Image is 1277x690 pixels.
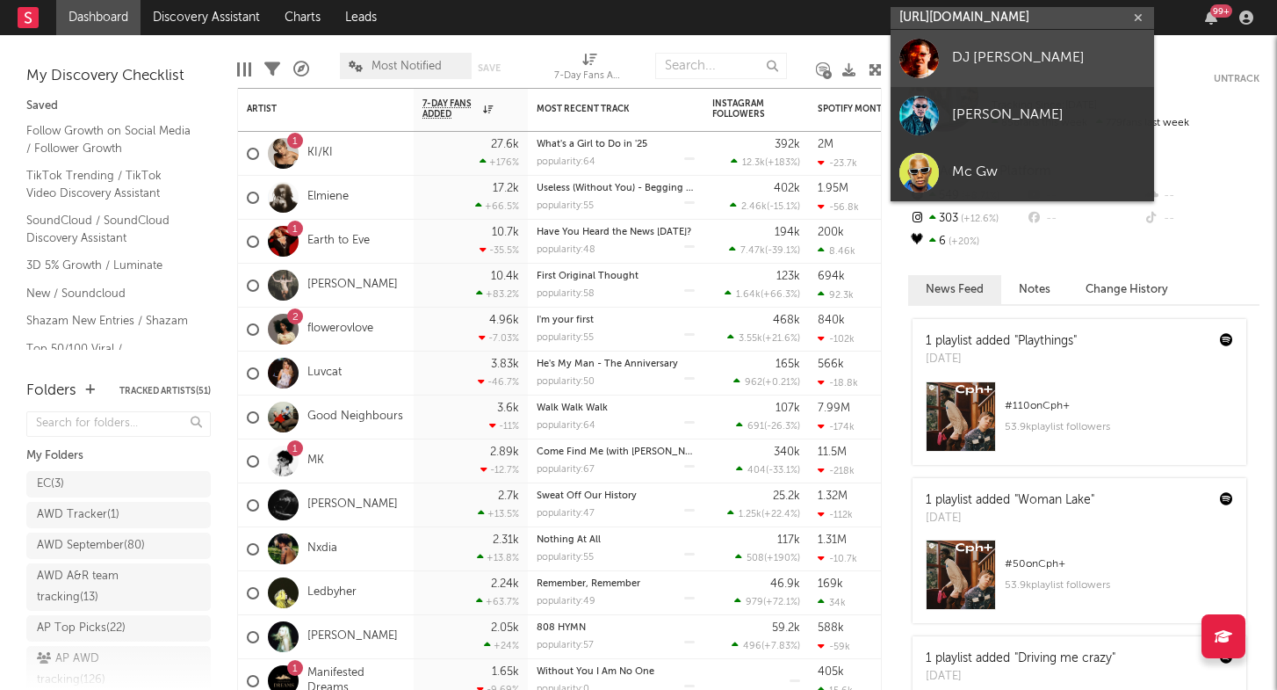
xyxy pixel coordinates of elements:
[818,534,847,546] div: 1.31M
[537,289,595,299] div: popularity: 58
[26,339,193,393] a: Top 50/100 Viral / Spotify/Apple Discovery Assistant
[307,366,342,381] a: Luvcat
[478,508,519,519] div: +13.5 %
[537,421,595,431] div: popularity: 64
[818,201,859,213] div: -56.8k
[537,360,695,369] div: He's My Man - The Anniversary
[537,491,695,501] div: Sweat Off Our History
[307,454,324,468] a: MK
[818,553,857,564] div: -10.7k
[913,381,1246,465] a: #110onCph+53.9kplaylist followers
[537,667,695,677] div: Without You I Am No One
[818,377,858,389] div: -18.8k
[537,535,601,545] a: Nothing At All
[747,554,764,563] span: 508
[1214,70,1259,88] button: Untrack
[480,244,519,256] div: -35.5 %
[537,228,695,237] div: Have You Heard the News Today?
[307,190,349,205] a: Elmiene
[537,377,595,387] div: popularity: 50
[293,44,309,95] div: A&R Pipeline
[26,211,193,247] a: SoundCloud / SoundCloud Discovery Assistant
[497,403,519,414] div: 3.6k
[768,466,797,476] span: -33.1 %
[37,535,145,556] div: AWD September ( 80 )
[908,275,1001,304] button: News Feed
[958,214,999,224] span: +12.6 %
[730,200,800,212] div: ( )
[731,156,800,168] div: ( )
[775,227,800,238] div: 194k
[743,642,761,651] span: 496
[818,183,848,194] div: 1.95M
[554,66,624,87] div: 7-Day Fans Added (7-Day Fans Added)
[729,244,800,256] div: ( )
[537,447,695,457] div: Come Find Me (with Clementine Douglas)
[26,563,211,611] a: AWD A&R team tracking(13)
[476,288,519,300] div: +83.2 %
[422,98,479,120] span: 7-Day Fans Added
[747,422,764,432] span: 691
[926,491,1094,510] div: 1 playlist added
[247,104,379,114] div: Artist
[493,183,519,194] div: 17.2k
[908,207,1025,230] div: 303
[1014,652,1115,665] a: "Driving me crazy"
[891,87,1154,144] a: [PERSON_NAME]
[537,316,695,325] div: I'm your first
[736,464,800,476] div: ( )
[767,554,797,563] span: +190 %
[537,140,647,149] a: What's a Girl to Do in '25
[891,7,1154,29] input: Search for artists
[372,61,442,72] span: Most Notified
[908,230,1025,253] div: 6
[490,447,519,458] div: 2.89k
[480,464,519,476] div: -12.7 %
[1014,494,1094,506] a: "Woman Lake"
[926,510,1094,527] div: [DATE]
[818,641,850,652] div: -59k
[773,490,800,502] div: 25.2k
[766,598,797,607] span: +72.1 %
[537,535,695,545] div: Nothing At All
[554,44,624,95] div: 7-Day Fans Added (7-Day Fans Added)
[946,237,979,247] span: +20 %
[1005,396,1233,417] div: # 110 on Cph+
[765,334,797,344] span: +21.6 %
[477,552,519,563] div: +13.8 %
[733,376,800,388] div: ( )
[537,228,691,237] a: Have You Heard the News [DATE]?
[818,271,845,282] div: 694k
[476,596,519,607] div: +63.7 %
[745,378,762,388] span: 962
[1005,554,1233,575] div: # 50 on Cph+
[1068,275,1186,304] button: Change History
[489,315,519,326] div: 4.96k
[818,227,844,238] div: 200k
[475,200,519,212] div: +66.5 %
[537,157,595,167] div: popularity: 64
[1205,11,1217,25] button: 99+
[537,465,595,475] div: popularity: 67
[913,540,1246,623] a: #50onCph+53.9kplaylist followers
[952,162,1145,183] div: Mc Gw
[1143,185,1259,207] div: --
[537,272,638,281] a: First Original Thought
[537,245,595,255] div: popularity: 48
[307,541,337,556] a: Nxdia
[307,585,357,600] a: Ledbyher
[537,104,668,114] div: Most Recent Track
[768,158,797,168] span: +183 %
[26,471,211,498] a: EC(3)
[952,47,1145,69] div: DJ [PERSON_NAME]
[1025,207,1142,230] div: --
[736,420,800,432] div: ( )
[776,403,800,414] div: 107k
[739,510,761,519] span: 1.25k
[119,387,211,396] button: Tracked Artists(51)
[926,650,1115,668] div: 1 playlist added
[1143,207,1259,230] div: --
[537,184,714,193] a: Useless (Without You) - Begging Remix
[307,146,333,161] a: KI/KI
[307,629,398,644] a: [PERSON_NAME]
